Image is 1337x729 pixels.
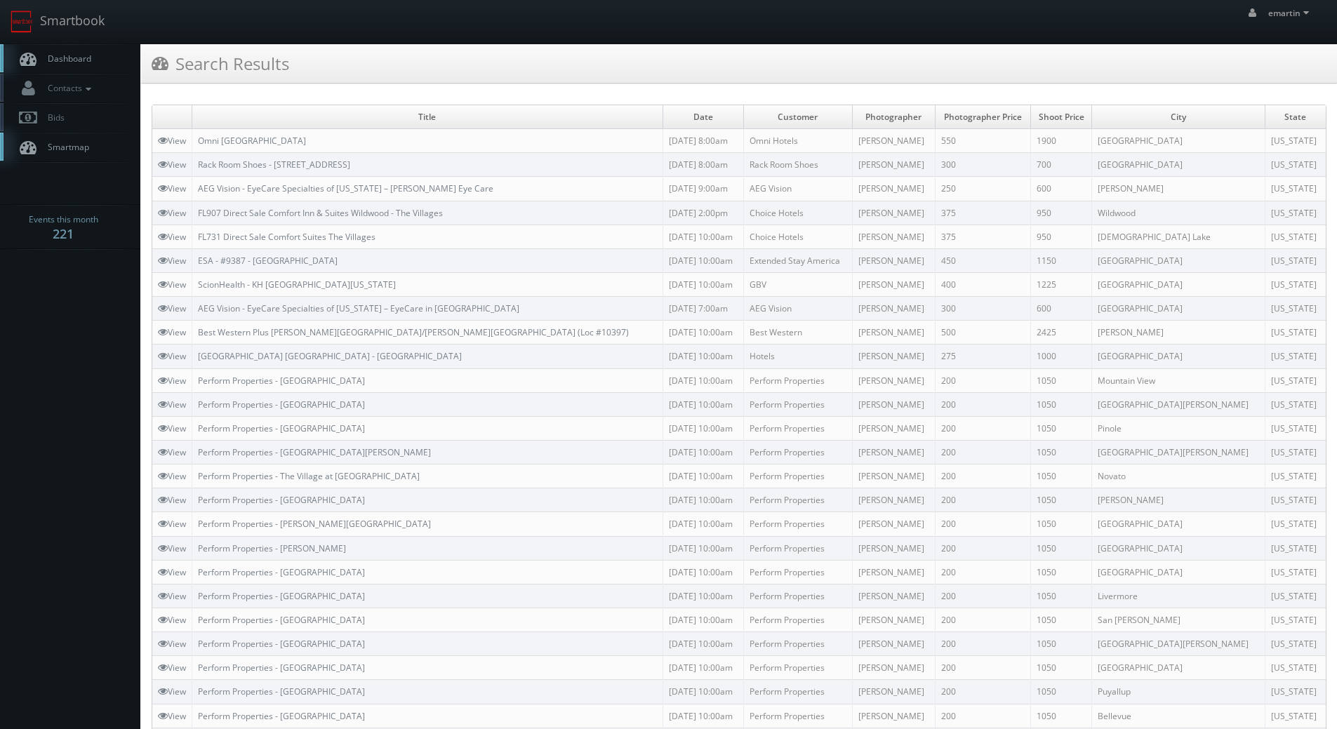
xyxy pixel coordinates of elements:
[1265,297,1326,321] td: [US_STATE]
[198,446,431,458] a: Perform Properties - [GEOGRAPHIC_DATA][PERSON_NAME]
[158,255,186,267] a: View
[743,177,852,201] td: AEG Vision
[1265,368,1326,392] td: [US_STATE]
[158,590,186,602] a: View
[1030,129,1091,153] td: 1900
[743,680,852,704] td: Perform Properties
[935,536,1030,560] td: 200
[935,272,1030,296] td: 400
[852,656,935,680] td: [PERSON_NAME]
[663,608,743,631] td: [DATE] 10:00am
[663,488,743,512] td: [DATE] 10:00am
[198,231,375,243] a: FL731 Direct Sale Comfort Suites The Villages
[1030,584,1091,608] td: 1050
[198,614,365,626] a: Perform Properties - [GEOGRAPHIC_DATA]
[935,177,1030,201] td: 250
[11,11,33,33] img: smartbook-logo.png
[198,399,365,410] a: Perform Properties - [GEOGRAPHIC_DATA]
[663,704,743,728] td: [DATE] 10:00am
[1092,488,1265,512] td: [PERSON_NAME]
[1092,704,1265,728] td: Bellevue
[1265,105,1326,129] td: State
[935,225,1030,248] td: 375
[158,494,186,506] a: View
[1265,345,1326,368] td: [US_STATE]
[198,255,338,267] a: ESA - #9387 - [GEOGRAPHIC_DATA]
[1030,345,1091,368] td: 1000
[743,272,852,296] td: GBV
[1265,464,1326,488] td: [US_STATE]
[198,159,350,170] a: Rack Room Shoes - [STREET_ADDRESS]
[1092,129,1265,153] td: [GEOGRAPHIC_DATA]
[1030,177,1091,201] td: 600
[743,345,852,368] td: Hotels
[1265,177,1326,201] td: [US_STATE]
[1092,153,1265,177] td: [GEOGRAPHIC_DATA]
[198,566,365,578] a: Perform Properties - [GEOGRAPHIC_DATA]
[41,53,91,65] span: Dashboard
[1265,488,1326,512] td: [US_STATE]
[852,584,935,608] td: [PERSON_NAME]
[1092,440,1265,464] td: [GEOGRAPHIC_DATA][PERSON_NAME]
[935,368,1030,392] td: 200
[158,422,186,434] a: View
[852,392,935,416] td: [PERSON_NAME]
[41,141,89,153] span: Smartmap
[158,279,186,290] a: View
[158,614,186,626] a: View
[743,584,852,608] td: Perform Properties
[935,440,1030,464] td: 200
[1030,153,1091,177] td: 700
[1265,512,1326,536] td: [US_STATE]
[852,153,935,177] td: [PERSON_NAME]
[743,608,852,631] td: Perform Properties
[743,225,852,248] td: Choice Hotels
[198,207,443,219] a: FL907 Direct Sale Comfort Inn & Suites Wildwood - The Villages
[1265,321,1326,345] td: [US_STATE]
[935,608,1030,631] td: 200
[935,321,1030,345] td: 500
[1265,608,1326,631] td: [US_STATE]
[1265,704,1326,728] td: [US_STATE]
[1030,488,1091,512] td: 1050
[663,345,743,368] td: [DATE] 10:00am
[158,518,186,530] a: View
[852,416,935,440] td: [PERSON_NAME]
[198,279,396,290] a: ScionHealth - KH [GEOGRAPHIC_DATA][US_STATE]
[1030,368,1091,392] td: 1050
[1265,392,1326,416] td: [US_STATE]
[852,129,935,153] td: [PERSON_NAME]
[1030,536,1091,560] td: 1050
[743,248,852,272] td: Extended Stay America
[158,710,186,722] a: View
[1092,608,1265,631] td: San [PERSON_NAME]
[663,632,743,656] td: [DATE] 10:00am
[663,129,743,153] td: [DATE] 8:00am
[1265,584,1326,608] td: [US_STATE]
[1030,392,1091,416] td: 1050
[1092,321,1265,345] td: [PERSON_NAME]
[198,135,306,147] a: Omni [GEOGRAPHIC_DATA]
[158,685,186,697] a: View
[852,560,935,584] td: [PERSON_NAME]
[743,632,852,656] td: Perform Properties
[935,704,1030,728] td: 200
[743,129,852,153] td: Omni Hotels
[1265,440,1326,464] td: [US_STATE]
[1092,368,1265,392] td: Mountain View
[1265,656,1326,680] td: [US_STATE]
[1092,392,1265,416] td: [GEOGRAPHIC_DATA][PERSON_NAME]
[1265,201,1326,225] td: [US_STATE]
[935,656,1030,680] td: 200
[1265,632,1326,656] td: [US_STATE]
[1092,416,1265,440] td: Pinole
[935,488,1030,512] td: 200
[935,153,1030,177] td: 300
[1092,345,1265,368] td: [GEOGRAPHIC_DATA]
[743,297,852,321] td: AEG Vision
[158,326,186,338] a: View
[935,345,1030,368] td: 275
[158,135,186,147] a: View
[1268,7,1313,19] span: emartin
[852,608,935,631] td: [PERSON_NAME]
